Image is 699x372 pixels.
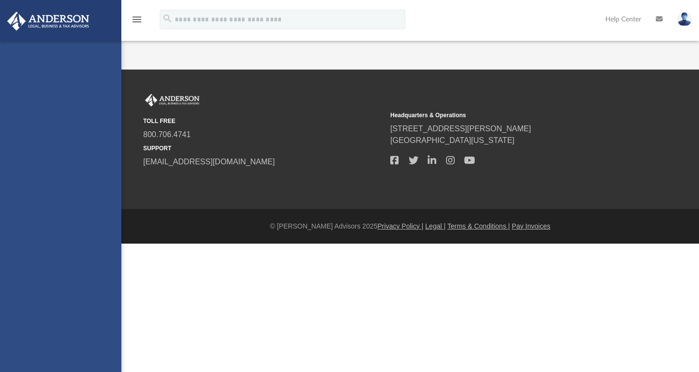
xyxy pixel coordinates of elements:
a: Legal | [425,222,446,230]
a: Privacy Policy | [378,222,424,230]
small: Headquarters & Operations [390,111,631,120]
a: Pay Invoices [512,222,550,230]
i: search [162,13,173,24]
img: Anderson Advisors Platinum Portal [143,94,201,106]
img: Anderson Advisors Platinum Portal [4,12,92,31]
small: SUPPORT [143,144,383,153]
div: © [PERSON_NAME] Advisors 2025 [121,221,699,231]
a: menu [131,18,143,25]
i: menu [131,14,143,25]
a: [GEOGRAPHIC_DATA][US_STATE] [390,136,515,144]
a: 800.706.4741 [143,130,191,139]
a: [EMAIL_ADDRESS][DOMAIN_NAME] [143,158,275,166]
small: TOLL FREE [143,117,383,125]
img: User Pic [677,12,692,26]
a: Terms & Conditions | [448,222,510,230]
a: [STREET_ADDRESS][PERSON_NAME] [390,124,531,133]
